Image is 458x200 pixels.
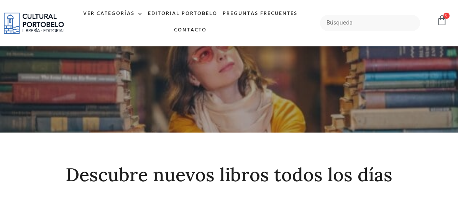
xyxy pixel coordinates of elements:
[14,165,444,185] h2: Descubre nuevos libros todos los días
[220,6,300,22] a: Preguntas frecuentes
[171,22,209,39] a: Contacto
[80,6,145,22] a: Ver Categorías
[443,13,450,19] span: 0
[320,15,420,31] input: Búsqueda
[145,6,220,22] a: Editorial Portobelo
[437,15,447,26] a: 0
